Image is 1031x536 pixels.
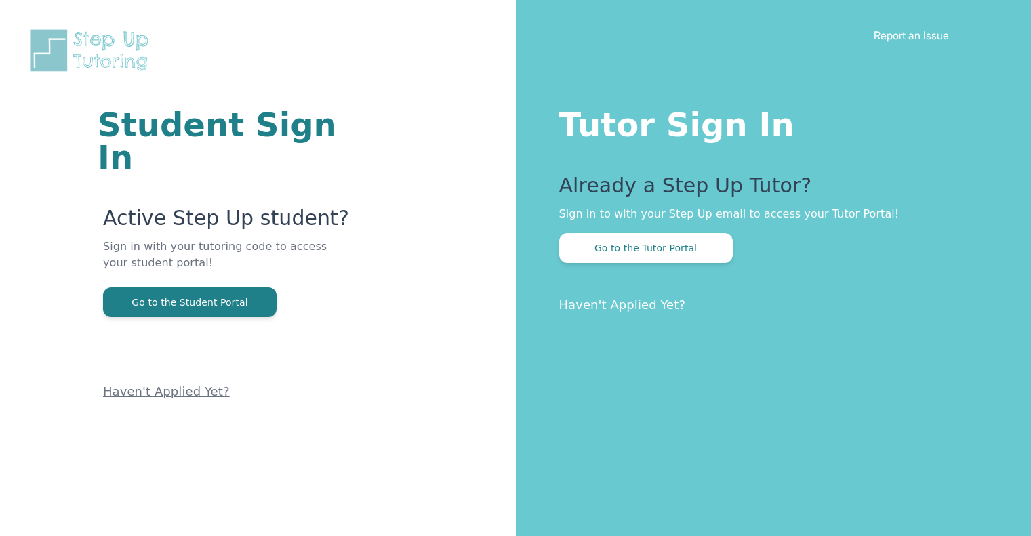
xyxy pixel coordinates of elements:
button: Go to the Tutor Portal [559,233,733,263]
img: Step Up Tutoring horizontal logo [27,27,157,74]
p: Already a Step Up Tutor? [559,173,977,206]
a: Go to the Tutor Portal [559,241,733,254]
button: Go to the Student Portal [103,287,277,317]
a: Haven't Applied Yet? [559,297,686,312]
a: Haven't Applied Yet? [103,384,230,398]
a: Report an Issue [874,28,949,42]
p: Sign in with your tutoring code to access your student portal! [103,239,353,287]
p: Active Step Up student? [103,206,353,239]
h1: Student Sign In [98,108,353,173]
h1: Tutor Sign In [559,103,977,141]
a: Go to the Student Portal [103,295,277,308]
p: Sign in to with your Step Up email to access your Tutor Portal! [559,206,977,222]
